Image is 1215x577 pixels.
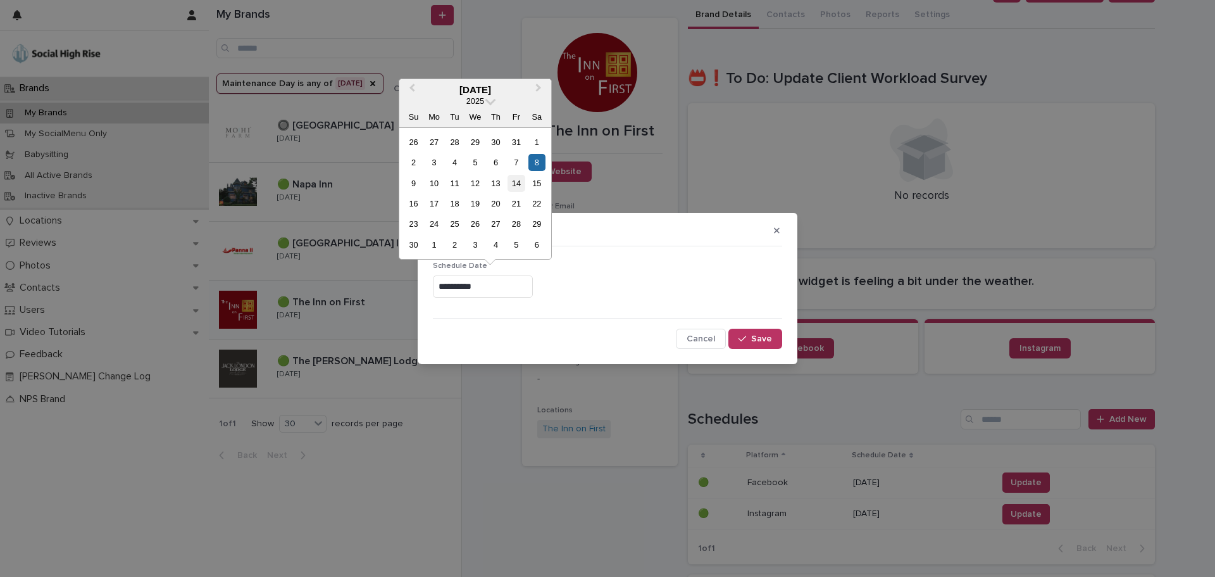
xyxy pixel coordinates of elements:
[487,134,504,151] div: Choose Thursday, October 30th, 2025
[508,215,525,232] div: Choose Friday, November 28th, 2025
[487,108,504,125] div: Th
[425,215,442,232] div: Choose Monday, November 24th, 2025
[425,195,442,212] div: Choose Monday, November 17th, 2025
[446,154,463,171] div: Choose Tuesday, November 4th, 2025
[466,134,483,151] div: Choose Wednesday, October 29th, 2025
[425,236,442,253] div: Choose Monday, December 1st, 2025
[487,175,504,192] div: Choose Thursday, November 13th, 2025
[405,108,422,125] div: Su
[403,132,547,255] div: month 2025-11
[446,236,463,253] div: Choose Tuesday, December 2nd, 2025
[466,195,483,212] div: Choose Wednesday, November 19th, 2025
[446,195,463,212] div: Choose Tuesday, November 18th, 2025
[487,195,504,212] div: Choose Thursday, November 20th, 2025
[528,108,545,125] div: Sa
[508,134,525,151] div: Choose Friday, October 31st, 2025
[466,154,483,171] div: Choose Wednesday, November 5th, 2025
[508,236,525,253] div: Choose Friday, December 5th, 2025
[487,215,504,232] div: Choose Thursday, November 27th, 2025
[446,175,463,192] div: Choose Tuesday, November 11th, 2025
[676,329,726,349] button: Cancel
[446,134,463,151] div: Choose Tuesday, October 28th, 2025
[466,96,484,106] span: 2025
[405,134,422,151] div: Choose Sunday, October 26th, 2025
[508,154,525,171] div: Choose Friday, November 7th, 2025
[466,236,483,253] div: Choose Wednesday, December 3rd, 2025
[528,195,545,212] div: Choose Saturday, November 22nd, 2025
[401,80,421,101] button: Previous Month
[405,236,422,253] div: Choose Sunday, November 30th, 2025
[399,84,551,96] div: [DATE]
[508,175,525,192] div: Choose Friday, November 14th, 2025
[466,108,483,125] div: We
[508,108,525,125] div: Fr
[487,236,504,253] div: Choose Thursday, December 4th, 2025
[528,154,545,171] div: Choose Saturday, November 8th, 2025
[466,215,483,232] div: Choose Wednesday, November 26th, 2025
[466,175,483,192] div: Choose Wednesday, November 12th, 2025
[405,195,422,212] div: Choose Sunday, November 16th, 2025
[751,334,772,343] span: Save
[528,215,545,232] div: Choose Saturday, November 29th, 2025
[425,108,442,125] div: Mo
[528,236,545,253] div: Choose Saturday, December 6th, 2025
[487,154,504,171] div: Choose Thursday, November 6th, 2025
[528,134,545,151] div: Choose Saturday, November 1st, 2025
[728,329,782,349] button: Save
[425,154,442,171] div: Choose Monday, November 3rd, 2025
[405,154,422,171] div: Choose Sunday, November 2nd, 2025
[528,175,545,192] div: Choose Saturday, November 15th, 2025
[446,108,463,125] div: Tu
[433,262,487,270] span: Schedule Date
[425,175,442,192] div: Choose Monday, November 10th, 2025
[530,80,550,101] button: Next Month
[405,175,422,192] div: Choose Sunday, November 9th, 2025
[405,215,422,232] div: Choose Sunday, November 23rd, 2025
[508,195,525,212] div: Choose Friday, November 21st, 2025
[446,215,463,232] div: Choose Tuesday, November 25th, 2025
[425,134,442,151] div: Choose Monday, October 27th, 2025
[687,334,715,343] span: Cancel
